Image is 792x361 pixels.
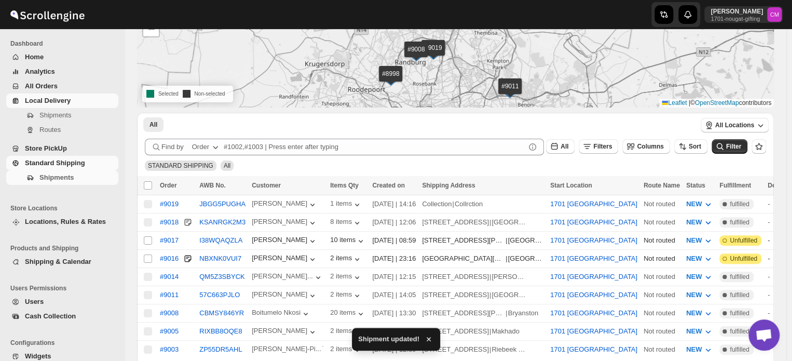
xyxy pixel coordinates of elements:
[686,291,702,299] span: NEW
[422,182,475,189] span: Shipping Address
[491,272,528,282] div: [PERSON_NAME]
[25,159,85,167] span: Standard Shipping
[192,142,209,152] div: Order
[680,269,719,285] button: NEW
[422,272,544,282] div: |
[550,236,637,244] button: 1701 [GEOGRAPHIC_DATA]
[372,199,416,209] div: [DATE] | 14:16
[579,139,618,154] button: Filters
[546,139,575,154] button: All
[680,232,719,249] button: NEW
[160,200,179,208] button: #9019
[199,327,242,335] button: RIXBB8OQE8
[730,218,749,226] span: fulfilled
[224,139,525,155] input: #1002,#1003 | Press enter after typing
[680,214,719,231] button: NEW
[550,273,637,280] button: 1701 [GEOGRAPHIC_DATA]
[686,236,702,244] span: NEW
[748,319,780,351] div: Open chat
[644,182,680,189] span: Route Name
[160,236,179,244] button: #9017
[25,298,44,305] span: Users
[25,218,106,225] span: Locations, Rules & Rates
[10,204,119,212] span: Store Locations
[252,309,311,319] button: Boitumelo Nkosi
[330,309,366,319] div: 20 items
[330,345,362,355] div: 2 items
[422,235,544,246] div: |
[10,39,119,48] span: Dashboard
[10,244,119,252] span: Products and Shipping
[686,182,705,189] span: Status
[422,217,544,228] div: |
[25,53,44,61] span: Home
[160,218,179,226] div: #9018
[330,254,362,264] button: 2 items
[372,217,416,228] div: [DATE] | 12:06
[330,218,362,228] div: 8 items
[644,290,680,300] div: Not routed
[644,217,680,228] div: Not routed
[422,326,544,337] div: |
[695,99,739,106] a: OpenStreetMap
[10,284,119,292] span: Users Permissions
[422,290,489,300] div: [STREET_ADDRESS]
[6,64,118,79] button: Analytics
[730,200,749,208] span: fulfilled
[770,11,779,18] text: CM
[358,334,419,344] span: Shipment updated!
[593,143,612,150] span: Filters
[422,308,544,318] div: |
[6,309,118,324] button: Cash Collection
[686,273,702,280] span: NEW
[674,139,707,154] button: Sort
[680,323,719,340] button: NEW
[686,327,702,335] span: NEW
[6,215,118,229] button: Locations, Rules & Rates
[491,290,528,300] div: [GEOGRAPHIC_DATA]
[408,50,424,61] img: Marker
[422,235,505,246] div: [STREET_ADDRESS][PERSON_NAME]
[199,218,245,226] button: KSANRGK2M3
[252,199,318,210] button: [PERSON_NAME]
[502,87,517,98] img: Marker
[659,99,774,108] div: © contributors
[6,255,118,269] button: Shipping & Calendar
[39,111,71,119] span: Shipments
[644,326,680,337] div: Not routed
[644,199,680,209] div: Not routed
[10,339,119,347] span: Configurations
[372,253,416,264] div: [DATE] | 23:16
[25,312,76,320] span: Cash Collection
[491,217,528,228] div: [GEOGRAPHIC_DATA]
[680,250,719,267] button: NEW
[422,344,544,355] div: |
[25,144,67,152] span: Store PickUp
[252,254,318,264] div: [PERSON_NAME]
[160,327,179,335] div: #9005
[199,200,245,208] button: JBGG5PUGHA
[160,273,179,280] div: #9014
[383,74,399,86] img: Marker
[644,308,680,318] div: Not routed
[160,345,179,353] button: #9003
[422,253,505,264] div: [GEOGRAPHIC_DATA][PERSON_NAME], [PERSON_NAME]
[330,290,362,301] button: 2 items
[422,308,505,318] div: [STREET_ADDRESS][PERSON_NAME]
[199,309,244,317] button: CBMSY846YR
[730,309,749,317] span: fulfilled
[680,305,719,322] button: NEW
[330,272,362,283] button: 2 items
[8,2,86,28] img: ScrollEngine
[25,68,55,75] span: Analytics
[6,50,118,64] button: Home
[199,273,244,280] button: QM5Z3SBYCK
[680,196,719,212] button: NEW
[160,291,179,299] button: #9011
[330,236,366,246] button: 10 items
[183,88,225,100] p: Non-selected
